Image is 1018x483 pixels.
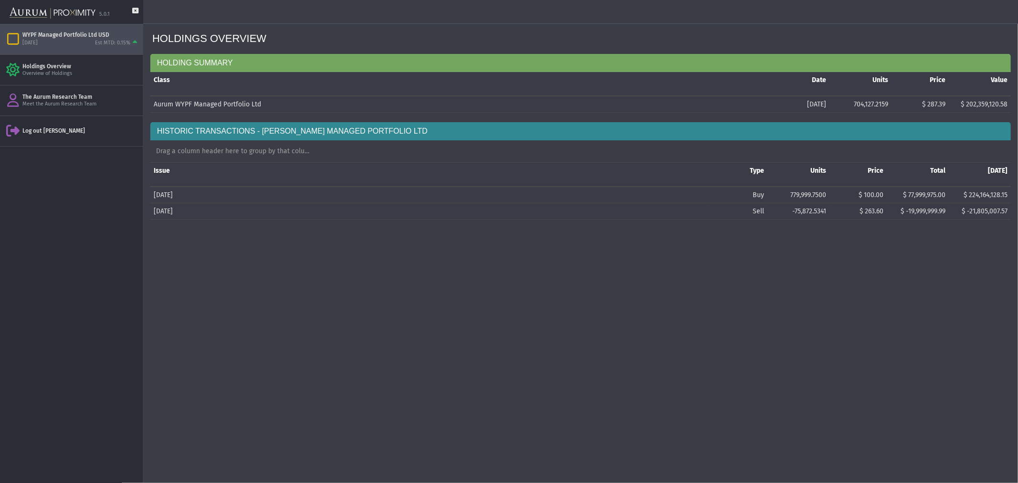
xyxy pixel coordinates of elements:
[22,63,139,70] div: Holdings Overview
[22,31,139,39] div: WYPF Managed Portfolio Ltd USD
[812,75,826,84] p: Date
[710,203,767,220] td: Sell
[22,40,38,47] div: [DATE]
[807,100,826,108] span: [DATE]
[949,72,1011,96] td: Column Value
[150,140,1011,220] div: Data grid with 2 rows and 6 columns
[961,100,1008,108] span: $ 202,359,120.58
[22,127,139,135] div: Log out [PERSON_NAME]
[99,11,110,18] div: 5.0.1
[949,163,1011,187] td: Column 31 Aug 2025
[892,72,949,96] td: Column Price
[10,2,95,24] img: Aurum-Proximity%20white.svg
[872,75,888,84] p: Units
[790,191,826,199] span: 779,999.7500
[829,163,887,187] td: Column Price
[854,100,888,108] span: 704,127.2159
[22,93,139,101] div: The Aurum Research Team
[964,191,1008,199] span: $ 224,164,128.15
[710,163,767,187] td: Column Type
[792,207,826,215] span: -75,872.5341
[150,163,710,187] td: Column Issue
[154,75,170,84] p: Class
[154,191,173,199] span: [DATE]
[95,40,130,47] div: Est MTD: 0.15%
[859,191,883,199] span: $ 100.00
[860,207,883,215] span: $ 263.60
[829,72,892,96] td: Column Units
[710,187,767,203] td: Buy
[150,140,1011,157] div: Data grid toolbar
[962,207,1008,215] span: $ -21,805,007.57
[22,101,139,108] div: Meet the Aurum Research Team
[988,166,1008,175] p: [DATE]
[930,75,945,84] p: Price
[903,191,945,199] span: $ 77,999,975.00
[154,166,170,175] p: Issue
[887,163,949,187] td: Column Total
[922,100,945,108] span: $ 287.39
[767,163,829,187] td: Column Units
[991,75,1008,84] p: Value
[901,207,945,215] span: $ -19,999,999.99
[150,72,1011,113] div: Data grid with 1 rows and 5 columns
[152,24,1011,54] div: HOLDINGS OVERVIEW
[150,72,767,96] td: Column Class
[810,166,826,175] p: Units
[150,96,767,113] td: Aurum WYPF Managed Portfolio Ltd
[154,207,173,215] span: [DATE]
[22,70,139,77] div: Overview of Holdings
[750,166,764,175] p: Type
[150,122,1011,140] div: HISTORIC TRANSACTIONS - [PERSON_NAME] MANAGED PORTFOLIO LTD
[868,166,883,175] p: Price
[150,54,1011,72] div: HOLDING SUMMARY
[153,143,316,159] div: Drag a column header here to group by that column
[767,72,829,96] td: Column Date
[930,166,945,175] p: Total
